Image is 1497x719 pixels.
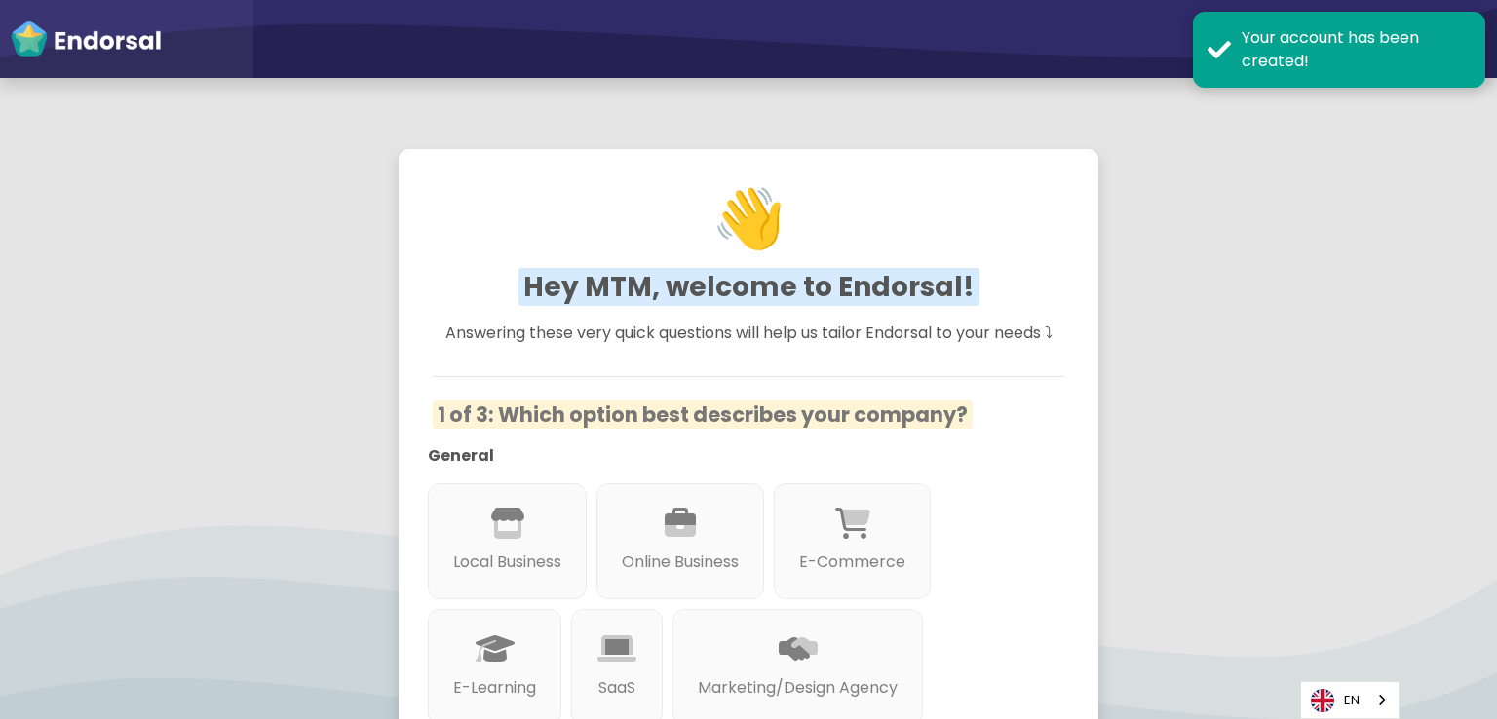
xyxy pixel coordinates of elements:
[453,550,561,574] p: Local Business
[433,400,973,429] span: 1 of 3: Which option best describes your company?
[1301,682,1399,718] a: EN
[1242,26,1471,73] div: Your account has been created!
[799,550,905,574] p: E-Commerce
[1300,681,1400,719] div: Language
[445,322,1053,344] span: Answering these very quick questions will help us tailor Endorsal to your needs ⤵︎
[622,550,739,574] p: Online Business
[10,19,162,58] img: endorsal-logo-white@2x.png
[518,268,979,306] span: Hey MTM, welcome to Endorsal!
[596,676,637,700] p: SaaS
[1300,681,1400,719] aside: Language selected: English
[698,676,898,700] p: Marketing/Design Agency
[435,102,1063,333] h1: 👋
[453,676,536,700] p: E-Learning
[428,444,1040,468] p: General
